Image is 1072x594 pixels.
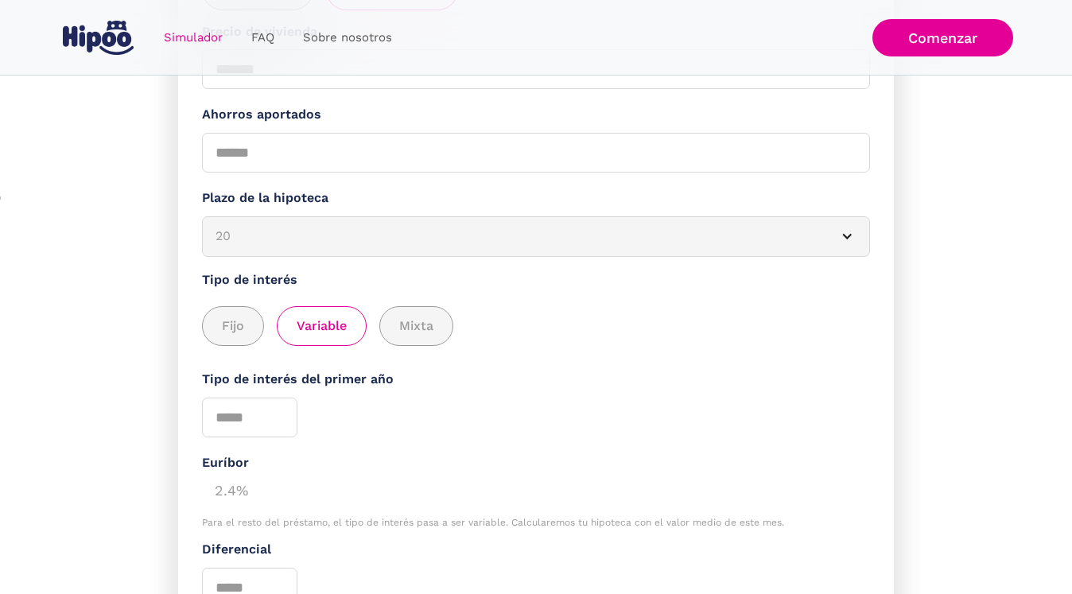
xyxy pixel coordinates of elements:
[202,370,870,390] label: Tipo de interés del primer año
[202,517,870,528] div: Para el resto del préstamo, el tipo de interés pasa a ser variable. Calcularemos tu hipoteca con ...
[222,316,244,336] span: Fijo
[150,22,237,53] a: Simulador
[216,227,818,247] div: 20
[872,19,1013,56] a: Comenzar
[399,316,433,336] span: Mixta
[202,306,870,347] div: add_description_here
[202,453,870,473] div: Euríbor
[202,216,870,257] article: 20
[59,14,137,61] a: home
[297,316,347,336] span: Variable
[202,540,870,560] label: Diferencial
[202,270,870,290] label: Tipo de interés
[202,188,870,208] label: Plazo de la hipoteca
[237,22,289,53] a: FAQ
[289,22,406,53] a: Sobre nosotros
[202,473,870,505] div: 2.4%
[202,105,870,125] label: Ahorros aportados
